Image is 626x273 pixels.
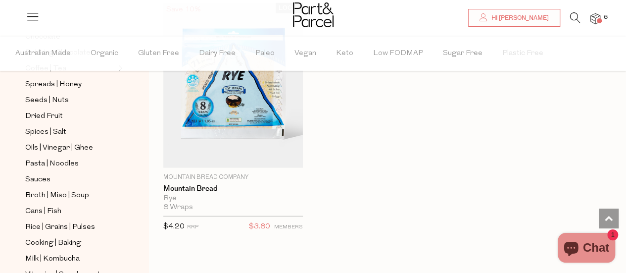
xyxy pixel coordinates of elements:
span: Keto [336,36,353,71]
a: Pasta | Noodles [25,158,115,170]
span: Broth | Miso | Soup [25,190,89,202]
span: Oils | Vinegar | Ghee [25,142,93,154]
inbox-online-store-chat: Shopify online store chat [555,233,618,265]
span: Spices | Salt [25,126,66,138]
a: Seeds | Nuts [25,94,115,107]
span: Organic [91,36,118,71]
img: Mountain Bread [163,3,303,167]
span: Plastic Free [502,36,543,71]
a: Rice | Grains | Pulses [25,221,115,233]
span: Low FODMAP [373,36,423,71]
span: Vegan [294,36,316,71]
span: Gluten Free [138,36,179,71]
div: Rye [163,194,303,203]
span: Cans | Fish [25,206,61,218]
a: Hi [PERSON_NAME] [468,9,560,27]
a: Broth | Miso | Soup [25,189,115,202]
span: Milk | Kombucha [25,253,80,265]
img: Part&Parcel [293,2,334,27]
span: Dried Fruit [25,110,63,122]
p: Mountain Bread Company [163,173,303,182]
span: $4.20 [163,223,185,230]
a: Cooking | Baking [25,237,115,249]
a: Oils | Vinegar | Ghee [25,142,115,154]
span: Paleo [255,36,275,71]
a: Spices | Salt [25,126,115,138]
span: Dairy Free [199,36,236,71]
span: Australian Made [15,36,71,71]
span: $3.80 [249,220,270,233]
span: Pasta | Noodles [25,158,79,170]
span: Hi [PERSON_NAME] [489,14,549,22]
small: MEMBERS [274,224,303,230]
span: Cooking | Baking [25,237,81,249]
span: 8 Wraps [163,203,193,212]
span: Sugar Free [443,36,482,71]
a: 5 [590,13,600,24]
a: Spreads | Honey [25,78,115,91]
small: RRP [187,224,198,230]
a: Sauces [25,173,115,186]
span: 5 [601,13,610,22]
a: Dried Fruit [25,110,115,122]
span: Sauces [25,174,50,186]
a: Mountain Bread [163,184,303,193]
a: Milk | Kombucha [25,253,115,265]
span: Spreads | Honey [25,79,82,91]
span: Seeds | Nuts [25,95,69,107]
a: Cans | Fish [25,205,115,218]
span: Rice | Grains | Pulses [25,221,95,233]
